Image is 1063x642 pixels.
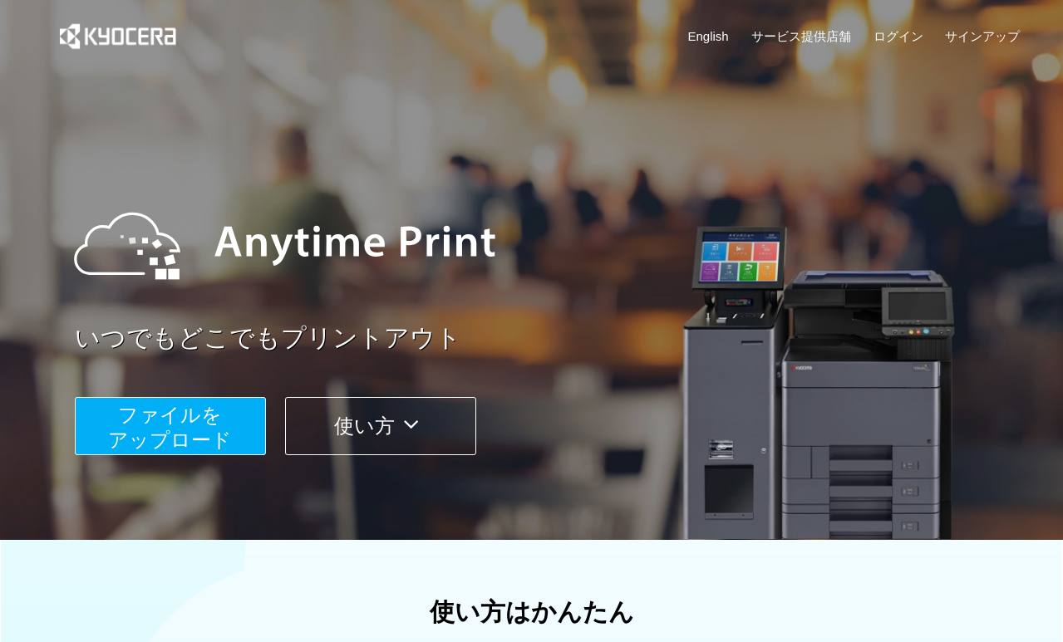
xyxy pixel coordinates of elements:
button: 使い方 [285,397,476,455]
a: ログイン [874,27,923,45]
button: ファイルを​​アップロード [75,397,266,455]
a: サービス提供店舗 [751,27,851,45]
span: ファイルを ​​アップロード [108,404,232,451]
a: いつでもどこでもプリントアウト [75,321,1031,356]
a: English [688,27,729,45]
a: サインアップ [945,27,1020,45]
